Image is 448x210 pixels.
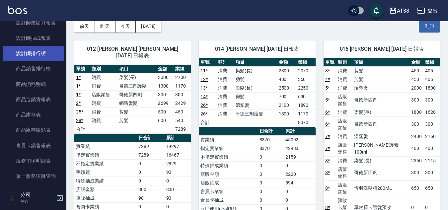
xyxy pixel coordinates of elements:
button: 前天 [74,20,95,33]
td: 600 [156,116,174,125]
td: 不指定實業績 [199,153,258,161]
span: 012 [PERSON_NAME] [PERSON_NAME] [DATE] 日報表 [82,46,183,59]
td: 2500 [277,84,296,92]
td: 實業績 [199,135,258,144]
td: 8370 [258,135,284,144]
td: 19297 [165,142,191,151]
td: 42933 [284,144,316,153]
button: [DATE] [136,20,161,33]
td: 2100 [277,101,296,109]
td: 650 [423,180,440,196]
td: 650 [410,180,423,196]
td: 2070 [296,66,316,75]
td: 3000 [156,73,174,82]
td: 300 [174,90,191,99]
td: 0 [258,170,284,178]
td: 2700 [174,73,191,82]
td: 0 [137,159,164,168]
th: 金額 [156,65,174,73]
td: 染髮(長) [234,66,277,75]
td: 消費 [336,108,353,116]
td: 90 [137,194,164,202]
th: 項目 [117,65,156,73]
td: 90 [165,194,191,202]
th: 累計 [165,134,191,142]
td: 消費 [216,101,234,109]
td: 不指定實業績 [74,159,137,168]
td: 300 [165,185,191,194]
td: 剪髮 [117,107,156,116]
td: 300 [156,90,174,99]
td: 消費 [336,132,353,141]
td: 700 [277,92,296,101]
td: 1170 [296,109,316,118]
td: 2829 [165,159,191,168]
a: 商品庫存盤點表 [3,122,64,138]
h5: 公司 [20,192,54,198]
td: 實業績 [74,142,137,151]
a: 單一服務項目查詢 [3,169,64,184]
table: a dense table [199,58,315,127]
td: 消費 [216,66,234,75]
td: 消費 [336,156,353,165]
th: 單號 [199,58,216,67]
td: 594 [284,178,316,187]
td: 剪髮 [117,116,156,125]
td: 哥徳新四劑 [352,116,410,132]
td: 消費 [90,82,117,90]
th: 日合計 [258,127,284,136]
img: Person [5,191,19,205]
td: 400 [410,141,423,156]
td: 450 [410,75,423,84]
th: 日合計 [137,134,164,142]
td: 300 [423,92,440,108]
td: 0 [284,196,316,204]
td: 消費 [90,99,117,107]
td: 消費 [90,73,117,82]
td: 指定實業績 [74,151,137,159]
td: 店販銷售 [336,165,353,180]
td: 手續費 [74,168,137,176]
td: 哥德三劑護髮 [234,109,277,118]
td: 300 [137,185,164,194]
td: 300 [423,116,440,132]
td: 店販銷售 [336,141,353,156]
td: 0 [284,187,316,196]
td: 染髮(長) [352,156,410,165]
td: 300 [410,116,423,132]
td: 哥徳新四劑 [352,165,410,180]
td: 1800 [423,84,440,92]
a: 設計師排行榜 [3,46,64,61]
td: 消費 [336,66,353,75]
td: 360 [296,75,316,84]
td: 8370 [258,144,284,153]
button: 昨天 [95,20,115,33]
td: 消費 [216,109,234,118]
td: 2350 [410,156,423,165]
td: 45092 [284,135,316,144]
th: 類別 [216,58,234,67]
td: 染髮(長) [352,108,410,116]
td: 2000 [410,84,423,92]
a: 商品消耗明細 [3,77,64,92]
td: 90 [165,168,191,176]
th: 金額 [277,58,296,67]
td: 7289 [137,151,164,159]
a: 商品銷售排行榜 [3,61,64,76]
img: Logo [8,6,27,14]
td: 消費 [336,75,353,84]
td: 染髮(長) [117,73,156,82]
th: 業績 [174,65,191,73]
td: 消費 [336,84,353,92]
td: 店販銷售 [336,180,353,196]
td: 2250 [296,84,316,92]
td: 7289 [137,142,164,151]
td: 哥徳新四劑 [117,90,156,99]
td: 630 [296,92,316,101]
td: 0 [284,161,316,170]
td: 1620 [423,108,440,116]
span: 016 [PERSON_NAME] [DATE] 日報表 [332,46,432,52]
td: 0 [165,176,191,185]
td: 合計 [199,118,216,127]
td: 1300 [277,109,296,118]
